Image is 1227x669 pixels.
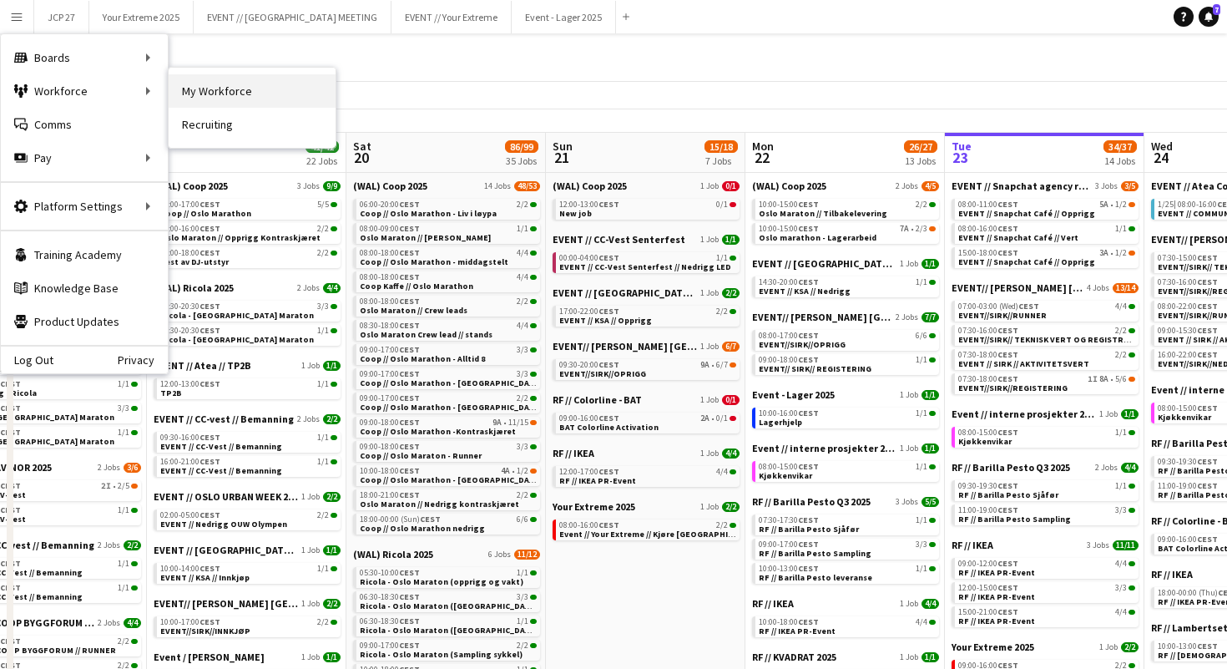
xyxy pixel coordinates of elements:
[160,200,220,209] span: 09:00-17:00
[752,257,896,270] span: EVENT // UAE MEETING
[958,327,1018,335] span: 07:30-16:00
[317,225,329,233] span: 2/2
[360,199,537,218] a: 06:00-20:00CEST2/2Coop // Oslo Marathon - Liv i løypa
[598,413,619,423] span: CEST
[553,340,697,352] span: EVENT// SIRK NORGE
[323,181,341,191] span: 9/9
[1,238,168,271] a: Training Academy
[958,199,1135,218] a: 08:00-11:00CEST5A•1/2EVENT // Snapchat Café // Opprigg
[1197,349,1218,360] span: CEST
[752,388,835,401] span: Event - Lager 2025
[1,108,168,141] a: Comms
[154,413,341,490] div: EVENT // CC-vest // Bemanning2 Jobs2/209:30-16:00CEST1/1EVENT // CC-Vest // Bemanning16:00-21:00C...
[759,278,819,286] span: 14:30-20:00
[752,180,826,192] span: (WAL) Coop 2025
[1115,200,1127,209] span: 1/2
[199,301,220,312] span: CEST
[1197,403,1218,413] span: CEST
[360,320,537,339] a: 08:30-18:00CEST4/4Oslo Maraton Crew lead // stands
[553,233,685,246] span: EVENT // CC-Vest Senterfest
[958,358,1089,369] span: EVENT // SIRK // AKTIVITETSVERT
[399,271,420,282] span: CEST
[160,225,220,233] span: 10:00-16:00
[952,180,1139,281] div: EVENT // Snapchat agency roadshow3 Jobs3/508:00-11:00CEST5A•1/2EVENT // Snapchat Café // Opprigg0...
[752,388,939,401] a: Event - Lager 20251 Job1/1
[559,315,652,326] span: EVENT // KSA // Opprigg
[922,312,939,322] span: 7/7
[360,249,420,257] span: 08:00-18:00
[360,368,537,388] a: 09:00-17:00CEST3/3Coop // Oslo Marathon - [GEOGRAPHIC_DATA]
[716,361,728,369] span: 6/7
[958,249,1135,257] div: •
[199,247,220,258] span: CEST
[553,233,740,246] a: EVENT // CC-Vest Senterfest1 Job1/1
[360,329,492,340] span: Oslo Maraton Crew lead // stands
[517,225,528,233] span: 1/1
[1099,409,1118,419] span: 1 Job
[952,180,1092,192] span: EVENT // Snapchat agency roadshow
[759,409,819,418] span: 10:00-16:00
[997,325,1018,336] span: CEST
[484,181,511,191] span: 14 Jobs
[1,353,53,367] a: Log Out
[922,259,939,269] span: 1/1
[1018,301,1039,312] span: CEST
[553,180,740,192] a: (WAL) Coop 20251 Job0/1
[759,225,819,233] span: 10:00-15:00
[160,327,220,335] span: 08:30-20:30
[1115,225,1127,233] span: 1/1
[759,363,871,374] span: EVENT// SIRK// REGISTERING
[1197,276,1218,287] span: CEST
[301,361,320,371] span: 1 Job
[160,208,251,219] span: Coop // Oslo Marathon
[360,378,542,388] span: Coop // Oslo Marathon - Medlemsfordeler
[160,256,229,267] span: Test av DJ-utstyr
[952,281,1139,294] a: EVENT// [PERSON_NAME] [GEOGRAPHIC_DATA]4 Jobs13/14
[553,340,740,352] a: EVENT// [PERSON_NAME] [GEOGRAPHIC_DATA]1 Job6/7
[317,380,329,388] span: 1/1
[716,254,728,262] span: 1/1
[1099,375,1108,383] span: 8A
[323,283,341,293] span: 4/4
[559,413,736,432] a: 09:00-16:00CEST2A•0/1BAT Colorline Activation
[34,1,89,33] button: JCP 27
[360,344,537,363] a: 09:00-17:00CEST3/3Coop // Oslo Marathon - Alltid 8
[297,414,320,424] span: 2 Jobs
[559,361,736,369] div: •
[752,257,939,311] div: EVENT // [GEOGRAPHIC_DATA] MEETING1 Job1/114:30-20:00CEST1/1EVENT // KSA // Nedrigg
[559,368,646,379] span: EVENT//SIRK//OPRIGG
[798,354,819,365] span: CEST
[997,349,1018,360] span: CEST
[559,254,619,262] span: 00:00-04:00
[360,402,542,413] span: Coop // Oslo Marathon - Tine
[958,351,1018,359] span: 07:30-18:00
[169,108,336,141] a: Recruiting
[952,408,1096,420] span: Event // interne prosjekter 2025
[1087,283,1109,293] span: 4 Jobs
[722,235,740,245] span: 1/1
[199,378,220,389] span: CEST
[752,311,939,323] a: EVENT// [PERSON_NAME] [GEOGRAPHIC_DATA]2 Jobs7/7
[1121,181,1139,191] span: 3/5
[317,327,329,335] span: 1/1
[759,408,936,427] a: 10:00-16:00CEST1/1Lagerhjelp
[553,180,740,233] div: (WAL) Coop 20251 Job0/112:00-13:00CEST0/1New job
[160,249,220,257] span: 16:00-18:00
[399,199,420,210] span: CEST
[722,342,740,352] span: 6/7
[759,330,936,349] a: 08:00-17:00CEST6/6EVENT//SIRK//OPRIGG
[1158,327,1218,335] span: 09:00-15:30
[517,346,528,354] span: 3/3
[798,330,819,341] span: CEST
[798,223,819,234] span: CEST
[700,235,719,245] span: 1 Job
[160,378,337,398] a: 12:00-13:00CEST1/1TP2B
[1174,199,1176,210] span: |
[399,296,420,307] span: CEST
[1197,301,1218,312] span: CEST
[1088,375,1098,383] span: 1I
[958,375,1018,383] span: 07:30-18:00
[160,388,182,398] span: TP2B
[154,359,341,413] div: EVENT // Atea // TP2B1 Job1/112:00-13:00CEST1/1TP2B
[1158,200,1176,209] span: 1/25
